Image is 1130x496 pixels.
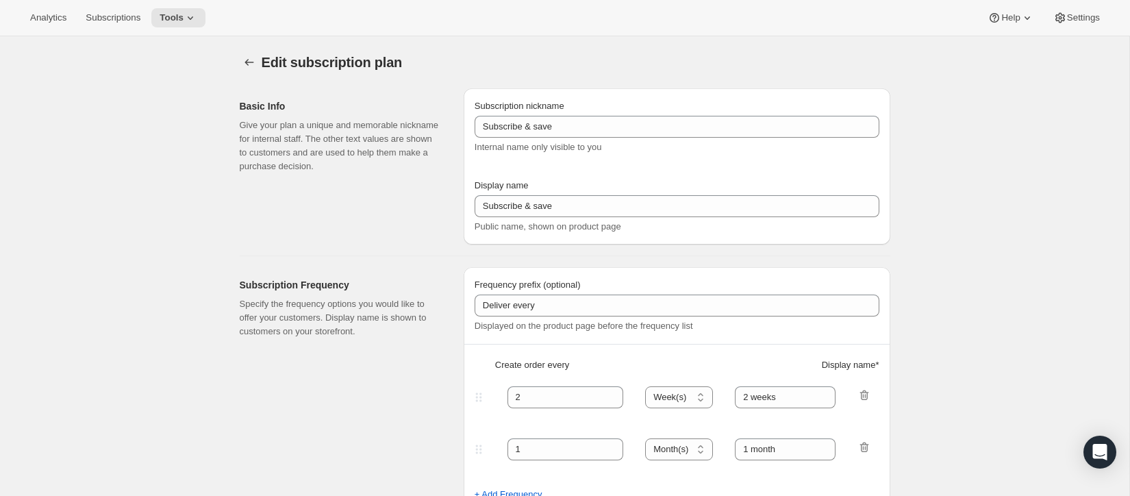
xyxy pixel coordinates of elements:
[475,221,621,232] span: Public name, shown on product page
[979,8,1042,27] button: Help
[1067,12,1100,23] span: Settings
[240,53,259,72] button: Subscription plans
[240,119,442,173] p: Give your plan a unique and memorable nickname for internal staff. The other text values are show...
[475,180,529,190] span: Display name
[30,12,66,23] span: Analytics
[22,8,75,27] button: Analytics
[160,12,184,23] span: Tools
[151,8,205,27] button: Tools
[86,12,140,23] span: Subscriptions
[475,101,564,111] span: Subscription nickname
[475,116,879,138] input: Subscribe & Save
[822,358,879,372] span: Display name *
[1083,436,1116,469] div: Open Intercom Messenger
[475,295,879,317] input: Deliver every
[735,438,836,460] input: 1 month
[1045,8,1108,27] button: Settings
[240,278,442,292] h2: Subscription Frequency
[77,8,149,27] button: Subscriptions
[475,142,602,152] span: Internal name only visible to you
[475,280,581,290] span: Frequency prefix (optional)
[735,386,836,408] input: 1 month
[262,55,403,70] span: Edit subscription plan
[240,297,442,338] p: Specify the frequency options you would like to offer your customers. Display name is shown to cu...
[475,195,879,217] input: Subscribe & Save
[475,321,693,331] span: Displayed on the product page before the frequency list
[495,358,569,372] span: Create order every
[1001,12,1020,23] span: Help
[240,99,442,113] h2: Basic Info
